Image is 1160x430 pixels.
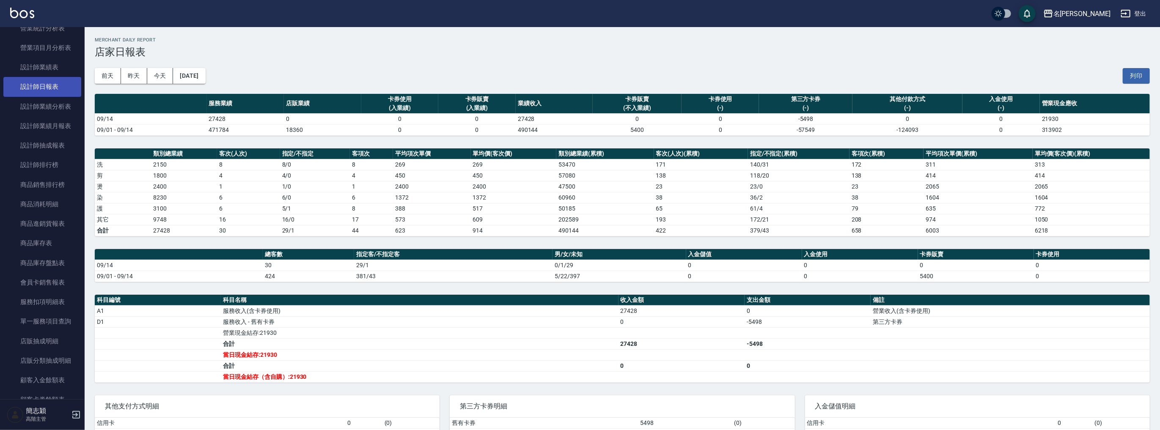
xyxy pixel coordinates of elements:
[95,225,151,236] td: 合計
[595,95,679,104] div: 卡券販賣
[95,124,207,135] td: 09/01 - 09/14
[221,371,618,382] td: 當日現金結存（含自購）:21930
[855,104,960,112] div: (-)
[95,68,121,84] button: 前天
[3,331,81,351] a: 店販抽成明細
[849,225,924,236] td: 658
[95,46,1150,58] h3: 店家日報表
[682,124,759,135] td: 0
[761,104,850,112] div: (-)
[1033,148,1150,159] th: 單均價(客次價)(累積)
[1056,418,1092,429] td: 0
[745,360,871,371] td: 0
[745,316,871,327] td: -5498
[3,77,81,96] a: 設計師日報表
[440,104,514,112] div: (入業績)
[350,159,393,170] td: 8
[3,312,81,331] a: 單一服務項目查詢
[350,192,393,203] td: 6
[7,406,24,423] img: Person
[654,181,748,192] td: 23
[450,418,638,429] td: 舊有卡券
[924,225,1033,236] td: 6003
[918,260,1034,271] td: 0
[1040,113,1150,124] td: 21930
[3,175,81,194] a: 商品銷售排行榜
[217,148,280,159] th: 客次(人次)
[748,225,849,236] td: 379/43
[284,124,361,135] td: 18360
[802,260,918,271] td: 0
[221,316,618,327] td: 服務收入 - 舊有卡券
[361,124,439,135] td: 0
[1033,159,1150,170] td: 313
[748,159,849,170] td: 140 / 31
[1033,214,1150,225] td: 1050
[849,214,924,225] td: 208
[849,192,924,203] td: 38
[95,305,221,316] td: A1
[654,159,748,170] td: 171
[686,260,802,271] td: 0
[556,203,654,214] td: 50185
[962,124,1040,135] td: 0
[471,203,557,214] td: 517
[1040,94,1150,114] th: 營業現金應收
[3,351,81,370] a: 店販分類抽成明細
[354,271,553,282] td: 381/43
[393,181,471,192] td: 2400
[350,170,393,181] td: 4
[471,214,557,225] td: 609
[1040,5,1114,22] button: 名[PERSON_NAME]
[280,225,350,236] td: 29/1
[654,214,748,225] td: 193
[805,418,1056,429] td: 信用卡
[553,271,686,282] td: 5/22/397
[654,148,748,159] th: 客次(人次)(累積)
[95,203,151,214] td: 護
[438,124,516,135] td: 0
[871,295,1150,306] th: 備註
[151,203,217,214] td: 3100
[802,249,918,260] th: 入金使用
[759,124,852,135] td: -57549
[350,181,393,192] td: 1
[280,203,350,214] td: 5 / 1
[354,249,553,260] th: 指定客/不指定客
[221,295,618,306] th: 科目名稱
[151,214,217,225] td: 9748
[361,113,439,124] td: 0
[1033,192,1150,203] td: 1604
[350,148,393,159] th: 客項次
[217,170,280,181] td: 4
[95,37,1150,43] h2: Merchant Daily Report
[471,181,557,192] td: 2400
[393,225,471,236] td: 623
[1033,181,1150,192] td: 2065
[95,271,263,282] td: 09/01 - 09/14
[595,104,679,112] div: (不入業績)
[3,370,81,390] a: 顧客入金餘額表
[280,181,350,192] td: 1 / 0
[684,95,757,104] div: 卡券使用
[815,402,1140,411] span: 入金儲值明細
[393,203,471,214] td: 388
[3,253,81,273] a: 商品庫存盤點表
[686,249,802,260] th: 入金儲值
[382,418,440,429] td: ( 0 )
[95,418,345,429] td: 信用卡
[1033,170,1150,181] td: 414
[151,181,217,192] td: 2400
[217,192,280,203] td: 6
[618,316,745,327] td: 0
[173,68,205,84] button: [DATE]
[221,338,618,349] td: 合計
[95,181,151,192] td: 燙
[121,68,147,84] button: 昨天
[3,38,81,58] a: 營業項目月分析表
[280,148,350,159] th: 指定/不指定
[3,136,81,155] a: 設計師抽成報表
[26,407,69,415] h5: 簡志穎
[284,94,361,114] th: 店販業績
[151,159,217,170] td: 2150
